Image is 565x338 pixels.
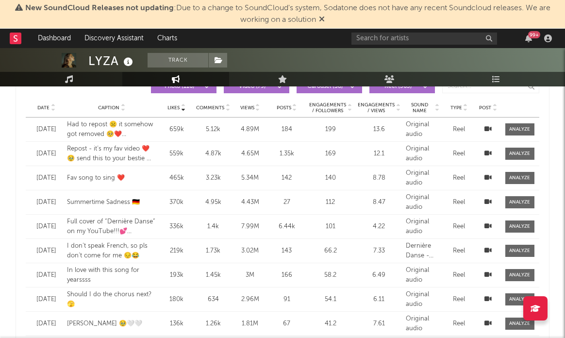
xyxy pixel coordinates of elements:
[196,270,230,280] div: 1.45k
[357,270,401,280] div: 6.49
[148,53,208,68] button: Track
[235,125,265,135] div: 4.89M
[235,149,265,159] div: 4.65M
[309,295,352,304] div: 54.1
[235,246,265,256] div: 3.02M
[162,295,192,304] div: 180k
[25,4,550,24] span: : Due to a change to SoundCloud's system, Sodatone does not have any recent Soundcloud releases. ...
[319,16,325,24] span: Dismiss
[162,149,192,159] div: 559k
[270,270,304,280] div: 166
[235,319,265,329] div: 1.81M
[406,120,440,139] div: Original audio
[67,144,157,163] div: Repost - it’s my fav video ❤️🥹 send this to your bestie 👭 #mockingbird #bestfriend #friendship #b...
[528,31,540,38] div: 99 +
[235,173,265,183] div: 5.34M
[196,105,224,111] span: Comments
[31,173,62,183] div: [DATE]
[309,222,352,232] div: 101
[270,319,304,329] div: 67
[151,80,216,93] button: Photo(116)
[162,198,192,207] div: 370k
[31,295,62,304] div: [DATE]
[357,222,401,232] div: 4.22
[235,222,265,232] div: 7.99M
[67,319,157,329] div: [PERSON_NAME] 🥹🤍🤍
[31,125,62,135] div: [DATE]
[31,319,62,329] div: [DATE]
[162,319,192,329] div: 136k
[406,102,434,114] span: Sound Name
[150,29,184,48] a: Charts
[31,270,62,280] div: [DATE]
[297,80,362,93] button: Carousel(58)
[37,105,50,111] span: Date
[406,144,440,163] div: Original audio
[357,173,401,183] div: 8.78
[270,173,304,183] div: 142
[162,222,192,232] div: 336k
[406,217,440,236] div: Original audio
[162,173,192,183] div: 465k
[196,149,230,159] div: 4.87k
[235,198,265,207] div: 4.43M
[67,120,157,139] div: Had to repost ☹️ it somehow got removed 🥺❤️ #mockingbird #singing
[78,29,150,48] a: Discovery Assistant
[67,198,157,207] div: Summertime Sadness 🇩🇪
[31,29,78,48] a: Dashboard
[357,149,401,159] div: 12.1
[157,84,202,89] span: Photo ( 116 )
[450,105,462,111] span: Type
[196,222,230,232] div: 1.4k
[162,270,192,280] div: 193k
[309,173,352,183] div: 140
[270,222,304,232] div: 6.44k
[445,319,474,329] div: Reel
[67,217,157,236] div: Full cover of “Dernière Danse” on my YouTube!!!💕 produced by @prodbymatze
[270,125,304,135] div: 184
[309,319,352,329] div: 41.2
[67,266,157,285] div: In love with this song for yearssss
[357,125,401,135] div: 13.6
[309,198,352,207] div: 112
[445,125,474,135] div: Reel
[31,198,62,207] div: [DATE]
[369,80,435,93] button: Reel(363)
[445,173,474,183] div: Reel
[357,102,395,114] span: Engagements / Views
[357,198,401,207] div: 8.47
[445,198,474,207] div: Reel
[196,125,230,135] div: 5.12k
[525,34,532,42] button: 99+
[357,295,401,304] div: 6.11
[406,290,440,309] div: Original audio
[445,295,474,304] div: Reel
[98,105,119,111] span: Caption
[31,246,62,256] div: [DATE]
[479,105,491,111] span: Post
[406,266,440,285] div: Original audio
[224,80,289,93] button: Video(79)
[31,149,62,159] div: [DATE]
[270,149,304,159] div: 1.35k
[240,105,254,111] span: Views
[235,295,265,304] div: 2.96M
[445,246,474,256] div: Reel
[303,84,348,89] span: Carousel ( 58 )
[270,246,304,256] div: 143
[162,246,192,256] div: 219k
[309,149,352,159] div: 169
[445,149,474,159] div: Reel
[196,295,230,304] div: 634
[406,193,440,212] div: Original audio
[351,33,497,45] input: Search for artists
[196,319,230,329] div: 1.26k
[270,295,304,304] div: 91
[270,198,304,207] div: 27
[445,270,474,280] div: Reel
[67,290,157,309] div: Should I do the chorus next? 🫣
[67,241,157,260] div: I don’t speak French, so pls don’t come for me 😔😂
[406,241,440,260] div: Dernière Danse - LYZA
[309,125,352,135] div: 199
[162,125,192,135] div: 659k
